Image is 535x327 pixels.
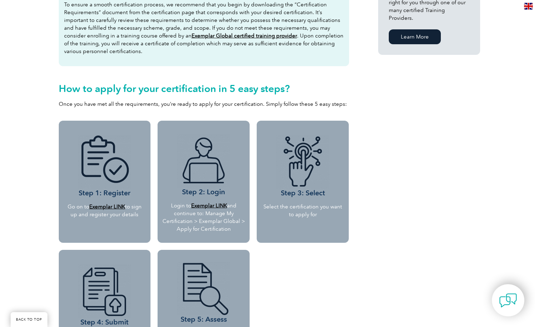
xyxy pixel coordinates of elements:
[64,1,344,55] p: To ensure a smooth certification process, we recommend that you begin by downloading the “Certifi...
[262,203,343,218] p: Select the certification you want to apply for
[59,100,349,108] p: Once you have met all the requirements, you’re ready to apply for your certification. Simply foll...
[389,29,441,44] a: Learn More
[192,33,297,39] a: Exemplar Global certified training provider
[64,136,146,197] h3: Step 1: Register
[160,262,247,324] h3: Step 5: Assess
[524,3,533,10] img: en
[499,292,517,309] img: contact-chat.png
[11,312,47,327] a: BACK TO TOP
[162,134,245,196] h3: Step 2: Login
[262,136,343,197] h3: Step 3: Select
[59,83,349,94] h2: How to apply for your certification in 5 easy steps?
[64,203,146,218] p: Go on to to sign up and register your details
[191,202,227,209] a: Exemplar LINK
[162,202,245,233] p: Login to and continue to: Manage My Certification > Exemplar Global > Apply for Certification
[89,203,125,210] a: Exemplar LINK
[64,265,146,327] h3: Step 4: Submit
